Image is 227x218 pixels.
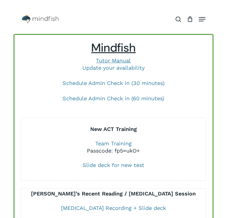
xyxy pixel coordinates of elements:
[63,80,164,86] a: Schedule Admin Check in (30 minutes)
[90,126,137,132] b: New ACT Training
[21,147,206,154] div: Passcode: fp5=ukO+
[199,16,205,22] a: Navigation Menu
[91,40,136,55] span: Mindfish
[96,57,131,64] a: Tutor Manual
[83,162,144,168] a: Slide deck for new test
[95,140,132,147] a: Team Training
[22,15,59,24] img: Mindfish Test Prep & Academics
[31,190,196,197] b: [PERSON_NAME]’s Recent Reading / [MEDICAL_DATA] Session
[82,65,145,71] a: Update your availability
[63,95,164,101] a: Schedule Admin Check in (60 minutes)
[184,12,196,27] a: Cart
[14,12,213,27] header: Main Menu
[61,205,166,211] a: [MEDICAL_DATA] Recording + Slide deck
